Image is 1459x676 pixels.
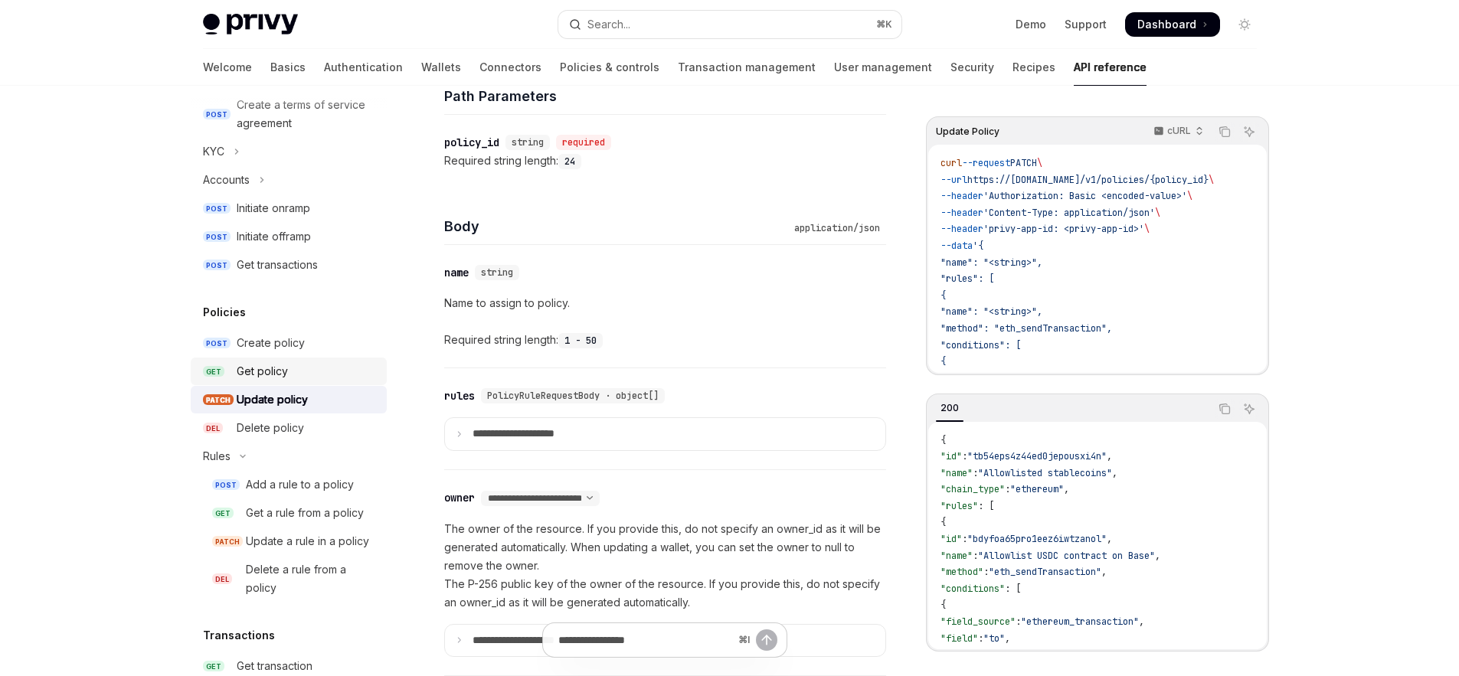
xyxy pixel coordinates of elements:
[940,434,946,446] span: {
[936,126,999,138] span: Update Policy
[940,273,994,285] span: "rules": [
[1144,223,1150,235] span: \
[212,536,243,547] span: PATCH
[1005,632,1010,645] span: ,
[940,207,983,219] span: --header
[191,138,387,165] button: Toggle KYC section
[203,423,223,434] span: DEL
[1155,550,1160,562] span: ,
[237,199,310,217] div: Initiate onramp
[967,533,1107,545] span: "bdyfoa65pro1eez6iwtzanol"
[1112,467,1117,479] span: ,
[1155,207,1160,219] span: \
[978,467,1112,479] span: "Allowlisted stablecoins"
[203,49,252,86] a: Welcome
[1021,616,1139,628] span: "ethereum_transaction"
[203,142,224,161] div: KYC
[324,49,403,86] a: Authentication
[1005,483,1010,495] span: :
[191,414,387,442] a: DELDelete policy
[1101,566,1107,578] span: ,
[1012,49,1055,86] a: Recipes
[558,11,901,38] button: Open search
[1005,583,1021,595] span: : [
[994,648,999,661] span: :
[203,626,275,645] h5: Transactions
[1010,483,1064,495] span: "ethereum"
[237,96,378,132] div: Create a terms of service agreement
[1125,12,1220,37] a: Dashboard
[487,390,659,402] span: PolicyRuleRequestBody · object[]
[191,499,387,527] a: GETGet a rule from a policy
[973,240,983,252] span: '{
[940,355,946,367] span: {
[1064,483,1069,495] span: ,
[1167,125,1191,137] p: cURL
[191,223,387,250] a: POSTInitiate offramp
[940,157,962,169] span: curl
[444,265,469,280] div: name
[556,135,611,150] div: required
[962,157,1010,169] span: --request
[834,49,932,86] a: User management
[444,135,499,150] div: policy_id
[967,450,1107,462] span: "tb54eps4z44ed0jepousxi4n"
[1239,399,1259,419] button: Ask AI
[1107,450,1112,462] span: ,
[444,520,886,612] p: The owner of the resource. If you provide this, do not specify an owner_id as it will be generate...
[940,599,946,611] span: {
[989,566,1101,578] span: "eth_sendTransaction"
[246,504,364,522] div: Get a rule from a policy
[983,632,1005,645] span: "to"
[940,648,994,661] span: "operator"
[512,136,544,149] span: string
[191,443,387,470] button: Toggle Rules section
[973,467,978,479] span: :
[940,322,1112,335] span: "method": "eth_sendTransaction",
[270,49,306,86] a: Basics
[444,216,788,237] h4: Body
[978,550,1155,562] span: "Allowlist USDC contract on Base"
[978,632,983,645] span: :
[191,471,387,498] a: POSTAdd a rule to a policy
[1065,17,1107,32] a: Support
[1139,616,1144,628] span: ,
[246,560,378,597] div: Delete a rule from a policy
[481,266,513,279] span: string
[203,260,231,271] span: POST
[788,220,886,236] div: application/json
[481,492,600,505] select: Select schema type
[1037,157,1042,169] span: \
[203,203,231,214] span: POST
[983,207,1155,219] span: 'Content-Type: application/json'
[1145,119,1210,145] button: cURL
[940,533,962,545] span: "id"
[940,450,962,462] span: "id"
[237,227,311,246] div: Initiate offramp
[940,467,973,479] span: "name"
[587,15,630,34] div: Search...
[983,566,989,578] span: :
[479,49,541,86] a: Connectors
[940,616,1016,628] span: "field_source"
[1016,616,1021,628] span: :
[1021,648,1026,661] span: ,
[1107,533,1112,545] span: ,
[756,629,777,651] button: Send message
[237,362,288,380] div: Get policy
[212,573,232,585] span: DEL
[191,251,387,279] a: POSTGet transactions
[191,194,387,222] a: POSTInitiate onramp
[940,566,983,578] span: "method"
[999,648,1021,661] span: "eq"
[940,632,978,645] span: "field"
[940,223,983,235] span: --header
[940,256,1042,269] span: "name": "<string>",
[1215,122,1235,142] button: Copy the contents from the code block
[950,49,994,86] a: Security
[444,331,886,349] div: Required string length:
[1209,174,1214,186] span: \
[1016,17,1046,32] a: Demo
[444,388,475,403] div: rules
[444,86,886,106] h4: Path Parameters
